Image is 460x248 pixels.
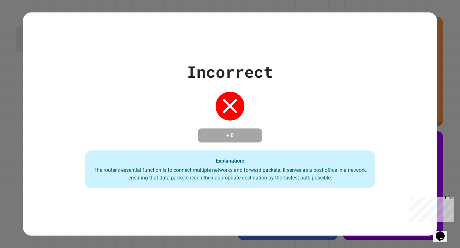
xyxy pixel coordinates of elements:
[3,3,44,40] div: Chat with us now!Close
[91,166,368,182] div: The router's essential function is to connect multiple networks and forward packets. It serves as...
[204,132,256,139] h4: + 0
[216,158,244,164] strong: Explanation:
[433,222,454,242] iframe: chat widget
[407,195,454,222] iframe: chat widget
[187,60,273,84] div: Incorrect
